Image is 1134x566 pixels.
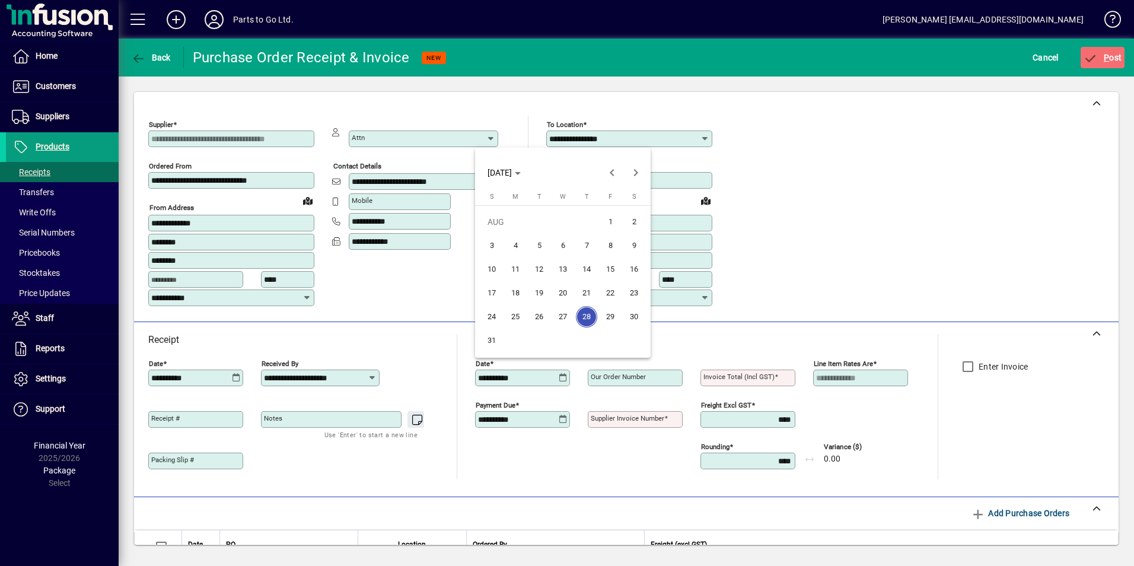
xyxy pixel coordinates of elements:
[528,259,550,280] span: 12
[576,259,597,280] span: 14
[576,306,597,327] span: 28
[551,257,575,281] button: Wed Aug 13 2025
[527,281,551,305] button: Tue Aug 19 2025
[480,281,504,305] button: Sun Aug 17 2025
[623,306,645,327] span: 30
[585,193,589,201] span: T
[598,210,622,234] button: Fri Aug 01 2025
[480,329,504,352] button: Sun Aug 31 2025
[551,234,575,257] button: Wed Aug 06 2025
[575,305,598,329] button: Thu Aug 28 2025
[598,234,622,257] button: Fri Aug 08 2025
[600,306,621,327] span: 29
[505,259,526,280] span: 11
[551,305,575,329] button: Wed Aug 27 2025
[598,257,622,281] button: Fri Aug 15 2025
[600,282,621,304] span: 22
[481,235,502,256] span: 3
[623,282,645,304] span: 23
[505,306,526,327] span: 25
[528,235,550,256] span: 5
[576,235,597,256] span: 7
[623,211,645,233] span: 2
[551,281,575,305] button: Wed Aug 20 2025
[505,235,526,256] span: 4
[505,282,526,304] span: 18
[480,257,504,281] button: Sun Aug 10 2025
[528,306,550,327] span: 26
[504,305,527,329] button: Mon Aug 25 2025
[552,235,574,256] span: 6
[575,281,598,305] button: Thu Aug 21 2025
[632,193,636,201] span: S
[528,282,550,304] span: 19
[600,161,624,185] button: Previous month
[622,305,646,329] button: Sat Aug 30 2025
[483,162,525,183] button: Choose month and year
[622,234,646,257] button: Sat Aug 09 2025
[480,305,504,329] button: Sun Aug 24 2025
[576,282,597,304] span: 21
[480,234,504,257] button: Sun Aug 03 2025
[490,193,494,201] span: S
[512,193,518,201] span: M
[622,257,646,281] button: Sat Aug 16 2025
[623,235,645,256] span: 9
[504,234,527,257] button: Mon Aug 04 2025
[575,257,598,281] button: Thu Aug 14 2025
[481,259,502,280] span: 10
[488,168,512,177] span: [DATE]
[481,306,502,327] span: 24
[600,259,621,280] span: 15
[622,210,646,234] button: Sat Aug 02 2025
[527,305,551,329] button: Tue Aug 26 2025
[504,257,527,281] button: Mon Aug 11 2025
[504,281,527,305] button: Mon Aug 18 2025
[622,281,646,305] button: Sat Aug 23 2025
[623,259,645,280] span: 16
[552,282,574,304] span: 20
[624,161,648,185] button: Next month
[609,193,612,201] span: F
[560,193,566,201] span: W
[600,235,621,256] span: 8
[552,306,574,327] span: 27
[480,210,598,234] td: AUG
[575,234,598,257] button: Thu Aug 07 2025
[481,330,502,351] span: 31
[598,305,622,329] button: Fri Aug 29 2025
[600,211,621,233] span: 1
[537,193,541,201] span: T
[481,282,502,304] span: 17
[552,259,574,280] span: 13
[527,257,551,281] button: Tue Aug 12 2025
[527,234,551,257] button: Tue Aug 05 2025
[598,281,622,305] button: Fri Aug 22 2025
